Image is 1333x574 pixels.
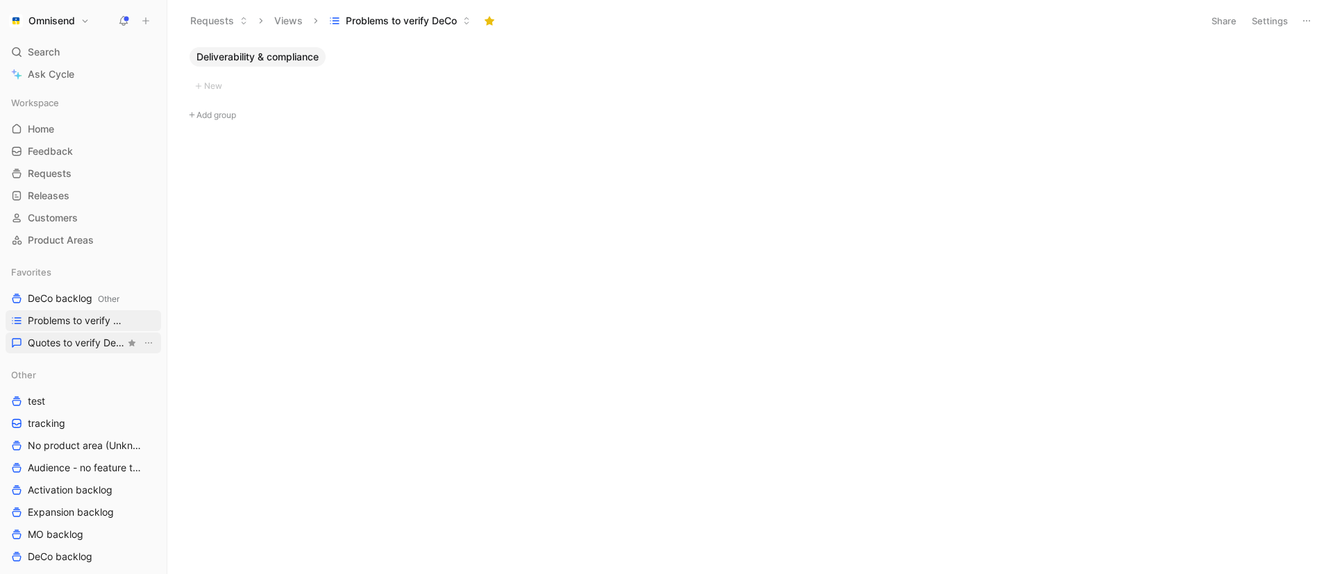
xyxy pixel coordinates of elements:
span: Quotes to verify DeCo [28,336,125,350]
a: Feedback [6,141,161,162]
a: test [6,391,161,412]
a: Activation backlog [6,480,161,500]
img: Omnisend [9,14,23,28]
span: Activation backlog [28,483,112,497]
button: Requests [184,10,254,31]
span: Problems to verify DeCo [346,14,457,28]
span: DeCo backlog [28,550,92,564]
a: Expansion backlog [6,502,161,523]
a: DeCo backlog [6,546,161,567]
span: Deliverability & compliance [196,50,319,64]
a: Requests [6,163,161,184]
div: Deliverability & complianceNew [184,47,1316,95]
span: DeCo backlog [28,292,119,306]
span: Home [28,122,54,136]
a: No product area (Unknowns) [6,435,161,456]
button: OmnisendOmnisend [6,11,93,31]
span: No product area (Unknowns) [28,439,143,453]
a: Home [6,119,161,140]
div: Favorites [6,262,161,282]
button: Deliverability & compliance [190,47,326,67]
a: Ask Cycle [6,64,161,85]
span: Releases [28,189,69,203]
span: Ask Cycle [28,66,74,83]
a: Product Areas [6,230,161,251]
span: Other [11,368,36,382]
button: Views [268,10,309,31]
h1: Omnisend [28,15,75,27]
a: MO backlog [6,524,161,545]
span: Feedback [28,144,73,158]
button: New [190,78,1310,94]
div: Other [6,364,161,385]
span: Customers [28,211,78,225]
a: Problems to verify DeCo [6,310,161,331]
span: Search [28,44,60,60]
span: Problems to verify DeCo [28,314,128,328]
span: test [28,394,45,408]
span: Other [98,294,119,304]
a: Quotes to verify DeCoView actions [6,332,161,353]
a: Audience - no feature tag [6,457,161,478]
button: Settings [1246,11,1294,31]
span: Product Areas [28,233,94,247]
span: tracking [28,416,65,430]
span: Expansion backlog [28,505,114,519]
span: Requests [28,167,72,180]
button: Problems to verify DeCo [323,10,477,31]
div: Search [6,42,161,62]
a: tracking [6,413,161,434]
button: View actions [142,336,156,350]
span: MO backlog [28,527,83,541]
button: Add group [184,107,1316,124]
span: Favorites [11,265,51,279]
a: DeCo backlogOther [6,288,161,309]
a: Customers [6,208,161,228]
button: Share [1205,11,1243,31]
span: Audience - no feature tag [28,461,142,475]
span: Workspace [11,96,59,110]
div: Workspace [6,92,161,113]
a: Releases [6,185,161,206]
